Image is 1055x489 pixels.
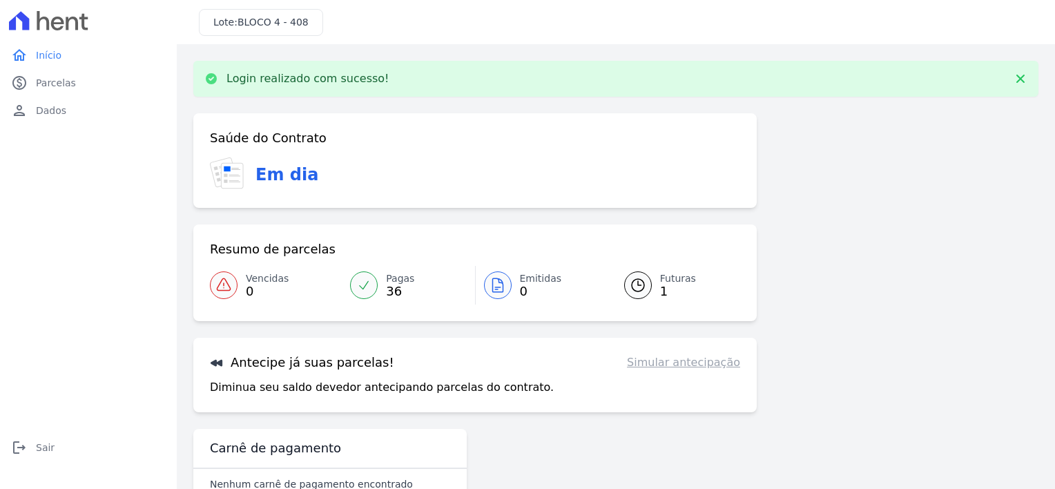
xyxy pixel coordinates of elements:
[36,441,55,454] span: Sair
[36,48,61,62] span: Início
[255,162,318,187] h3: Em dia
[660,286,696,297] span: 1
[246,271,289,286] span: Vencidas
[36,76,76,90] span: Parcelas
[11,102,28,119] i: person
[210,241,336,258] h3: Resumo de parcelas
[476,266,608,305] a: Emitidas 0
[210,379,554,396] p: Diminua seu saldo devedor antecipando parcelas do contrato.
[36,104,66,117] span: Dados
[210,440,341,457] h3: Carnê de pagamento
[386,286,414,297] span: 36
[246,286,289,297] span: 0
[627,354,740,371] a: Simular antecipação
[226,72,389,86] p: Login realizado com sucesso!
[6,41,171,69] a: homeInício
[11,47,28,64] i: home
[213,15,309,30] h3: Lote:
[6,69,171,97] a: paidParcelas
[608,266,740,305] a: Futuras 1
[11,439,28,456] i: logout
[210,266,342,305] a: Vencidas 0
[660,271,696,286] span: Futuras
[11,75,28,91] i: paid
[210,354,394,371] h3: Antecipe já suas parcelas!
[238,17,309,28] span: BLOCO 4 - 408
[6,434,171,461] a: logoutSair
[210,130,327,146] h3: Saúde do Contrato
[342,266,474,305] a: Pagas 36
[6,97,171,124] a: personDados
[520,271,562,286] span: Emitidas
[386,271,414,286] span: Pagas
[520,286,562,297] span: 0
